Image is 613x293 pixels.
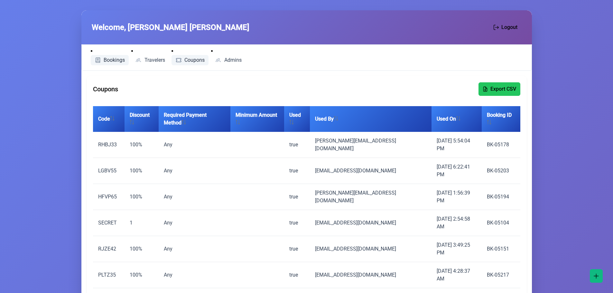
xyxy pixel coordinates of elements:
[125,132,159,158] td: 100%
[432,210,482,236] td: [DATE] 2:54:58 AM
[125,158,159,184] td: 100%
[284,262,310,288] td: true
[125,184,159,210] td: 100%
[104,58,125,63] span: Bookings
[432,158,482,184] td: [DATE] 6:22:41 PM
[125,262,159,288] td: 100%
[93,262,125,288] td: PLTZ35
[211,47,246,65] li: Admins
[92,22,249,33] span: Welcome, [PERSON_NAME] [PERSON_NAME]
[284,210,310,236] td: true
[131,55,169,65] a: Travelers
[184,58,205,63] span: Coupons
[284,158,310,184] td: true
[93,106,125,132] th: Code
[310,132,432,158] td: [PERSON_NAME][EMAIL_ADDRESS][DOMAIN_NAME]
[482,106,520,132] th: Booking ID
[310,184,432,210] td: [PERSON_NAME][EMAIL_ADDRESS][DOMAIN_NAME]
[432,184,482,210] td: [DATE] 1:56:39 PM
[159,132,230,158] td: Any
[284,106,310,132] th: Used
[284,184,310,210] td: true
[478,82,520,96] button: Export CSV
[159,184,230,210] td: Any
[159,106,230,132] th: Required Payment Method
[159,158,230,184] td: Any
[310,236,432,262] td: [EMAIL_ADDRESS][DOMAIN_NAME]
[501,23,517,31] span: Logout
[310,158,432,184] td: [EMAIL_ADDRESS][DOMAIN_NAME]
[482,262,520,288] td: BK-05217
[211,55,246,65] a: Admins
[230,106,284,132] th: Minimum Amount
[93,184,125,210] td: HFVP65
[125,236,159,262] td: 100%
[482,210,520,236] td: BK-05104
[93,132,125,158] td: RHBJ33
[482,158,520,184] td: BK-05203
[482,236,520,262] td: BK-05151
[482,132,520,158] td: BK-05178
[482,184,520,210] td: BK-05194
[159,262,230,288] td: Any
[159,236,230,262] td: Any
[224,58,242,63] span: Admins
[432,262,482,288] td: [DATE] 4:28:37 AM
[125,210,159,236] td: 1
[284,132,310,158] td: true
[93,236,125,262] td: RJZE42
[172,47,209,65] li: Coupons
[432,236,482,262] td: [DATE] 3:49:25 PM
[432,106,482,132] th: Used On
[144,58,165,63] span: Travelers
[131,47,169,65] li: Travelers
[310,106,432,132] th: Used By
[432,132,482,158] td: [DATE] 5:54:04 PM
[93,84,118,94] span: Coupons
[125,106,159,132] th: Discount
[284,236,310,262] td: true
[93,210,125,236] td: SECRET
[490,85,516,93] span: Export CSV
[91,47,129,65] li: Bookings
[159,210,230,236] td: Any
[91,55,129,65] a: Bookings
[172,55,209,65] a: Coupons
[310,210,432,236] td: [EMAIL_ADDRESS][DOMAIN_NAME]
[310,262,432,288] td: [EMAIL_ADDRESS][DOMAIN_NAME]
[93,158,125,184] td: LGBV55
[489,21,522,34] button: Logout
